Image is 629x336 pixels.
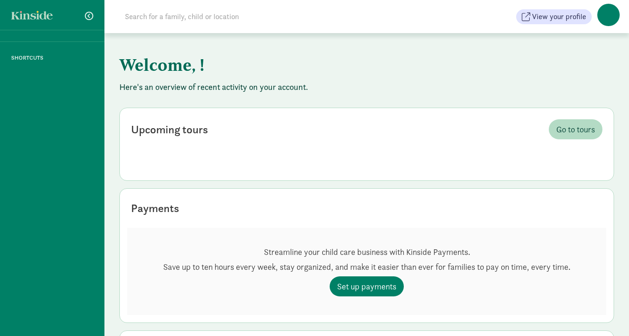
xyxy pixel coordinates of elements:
p: Here's an overview of recent activity on your account. [119,82,614,93]
p: Streamline your child care business with Kinside Payments. [163,247,570,258]
div: Payments [131,200,179,217]
a: Go to tours [549,119,602,139]
a: Set up payments [330,276,404,296]
span: Set up payments [337,280,396,293]
button: View your profile [516,9,592,24]
input: Search for a family, child or location [119,7,381,26]
span: Go to tours [556,123,595,136]
span: View your profile [532,11,586,22]
p: Save up to ten hours every week, stay organized, and make it easier than ever for families to pay... [163,261,570,273]
h1: Welcome, ! [119,48,581,82]
div: Upcoming tours [131,121,208,138]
